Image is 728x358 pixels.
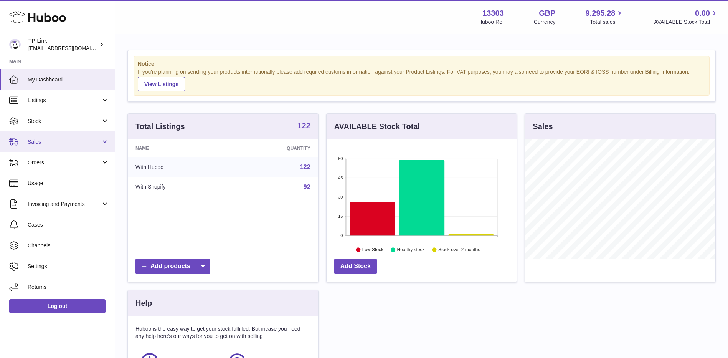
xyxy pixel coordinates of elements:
span: Channels [28,242,109,249]
span: AVAILABLE Stock Total [654,18,719,26]
text: 15 [338,214,343,219]
text: Healthy stock [397,247,425,252]
span: 0.00 [695,8,710,18]
th: Name [128,139,230,157]
a: Log out [9,299,106,313]
a: View Listings [138,77,185,91]
span: Invoicing and Payments [28,201,101,208]
div: Huboo Ref [478,18,504,26]
span: My Dashboard [28,76,109,83]
span: Cases [28,221,109,229]
text: Low Stock [362,247,384,252]
h3: Sales [533,121,553,132]
span: Stock [28,118,101,125]
a: 92 [304,184,310,190]
h3: Total Listings [135,121,185,132]
a: Add products [135,259,210,274]
h3: Help [135,298,152,308]
p: Huboo is the easy way to get your stock fulfilled. But incase you need any help here's our ways f... [135,325,310,340]
img: gaby.chen@tp-link.com [9,39,21,50]
strong: Notice [138,60,705,68]
td: With Shopify [128,177,230,197]
a: 122 [297,122,310,131]
td: With Huboo [128,157,230,177]
span: Settings [28,263,109,270]
div: If you're planning on sending your products internationally please add required customs informati... [138,68,705,91]
text: Stock over 2 months [438,247,480,252]
a: 0.00 AVAILABLE Stock Total [654,8,719,26]
span: 9,295.28 [586,8,616,18]
span: [EMAIL_ADDRESS][DOMAIN_NAME] [28,45,113,51]
span: Sales [28,138,101,146]
text: 0 [340,233,343,238]
span: Usage [28,180,109,187]
text: 30 [338,195,343,199]
text: 45 [338,176,343,180]
strong: 13303 [482,8,504,18]
h3: AVAILABLE Stock Total [334,121,420,132]
th: Quantity [230,139,318,157]
div: Currency [534,18,556,26]
a: 122 [300,164,310,170]
text: 60 [338,156,343,161]
span: Returns [28,283,109,291]
a: 9,295.28 Total sales [586,8,624,26]
span: Total sales [590,18,624,26]
span: Orders [28,159,101,166]
span: Listings [28,97,101,104]
strong: 122 [297,122,310,129]
a: Add Stock [334,259,377,274]
strong: GBP [539,8,555,18]
div: TP-Link [28,37,97,52]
